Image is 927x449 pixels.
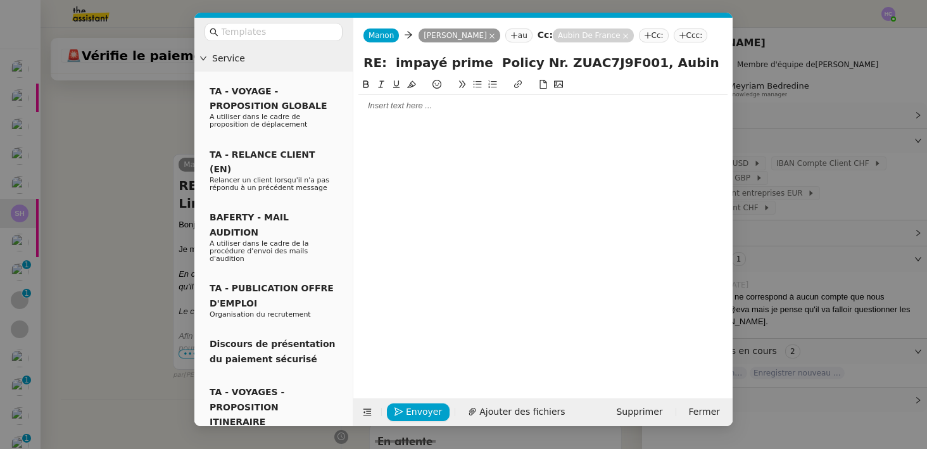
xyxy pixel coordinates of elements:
span: Envoyer [406,405,442,419]
span: A utiliser dans le cadre de la procédure d'envoi des mails d'audition [210,239,309,263]
span: Relancer un client lorsqu'il n'a pas répondu à un précédent message [210,176,329,192]
span: Organisation du recrutement [210,310,311,319]
button: Fermer [681,403,728,421]
span: TA - VOYAGES - PROPOSITION ITINERAIRE [210,387,284,427]
input: Subject [363,53,722,72]
span: TA - PUBLICATION OFFRE D'EMPLOI [210,283,334,308]
nz-tag: Ccc: [674,28,708,42]
nz-tag: Aubin De France [553,28,634,42]
span: Service [212,51,348,66]
button: Ajouter des fichiers [460,403,572,421]
input: Templates [221,25,335,39]
button: Envoyer [387,403,450,421]
nz-tag: Cc: [639,28,669,42]
span: TA - VOYAGE - PROPOSITION GLOBALE [210,86,327,111]
div: Service [194,46,353,71]
button: Supprimer [609,403,670,421]
span: TA - RELANCE CLIENT (EN) [210,149,315,174]
span: Manon [369,31,394,40]
strong: Cc: [538,30,553,40]
nz-tag: [PERSON_NAME] [419,28,500,42]
span: Fermer [689,405,720,419]
nz-tag: au [505,28,533,42]
span: Ajouter des fichiers [479,405,565,419]
span: BAFERTY - MAIL AUDITION [210,212,289,237]
span: A utiliser dans le cadre de proposition de déplacement [210,113,307,129]
span: Supprimer [616,405,662,419]
span: Discours de présentation du paiement sécurisé [210,339,336,364]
